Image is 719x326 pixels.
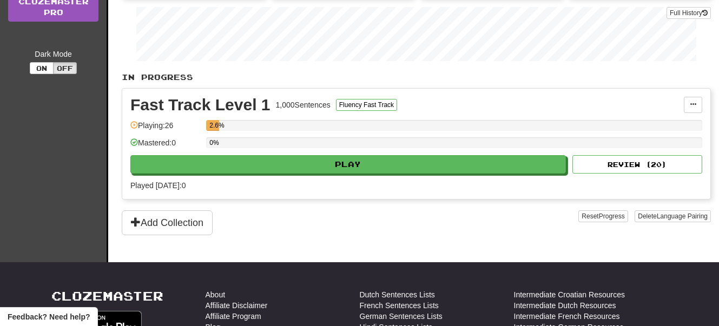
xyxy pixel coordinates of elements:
[514,289,625,300] a: Intermediate Croatian Resources
[209,120,219,131] div: 2.6%
[8,311,90,322] span: Open feedback widget
[667,7,711,19] button: Full History
[657,212,708,220] span: Language Pairing
[122,210,213,235] button: Add Collection
[51,289,163,303] a: Clozemaster
[360,289,435,300] a: Dutch Sentences Lists
[206,289,226,300] a: About
[360,311,443,322] a: German Sentences Lists
[336,99,397,111] button: Fluency Fast Track
[635,210,711,222] button: DeleteLanguage Pairing
[130,137,201,155] div: Mastered: 0
[130,181,186,190] span: Played [DATE]: 0
[122,72,711,83] p: In Progress
[130,155,566,174] button: Play
[206,300,268,311] a: Affiliate Disclaimer
[599,212,625,220] span: Progress
[514,311,620,322] a: Intermediate French Resources
[206,311,261,322] a: Affiliate Program
[276,99,331,110] div: 1,000 Sentences
[514,300,616,311] a: Intermediate Dutch Resources
[130,120,201,138] div: Playing: 26
[578,210,628,222] button: ResetProgress
[30,62,54,74] button: On
[572,155,702,174] button: Review (20)
[53,62,77,74] button: Off
[8,49,98,59] div: Dark Mode
[130,97,271,113] div: Fast Track Level 1
[360,300,439,311] a: French Sentences Lists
